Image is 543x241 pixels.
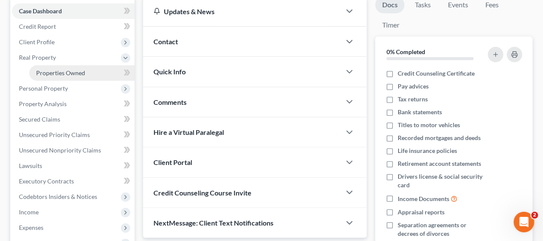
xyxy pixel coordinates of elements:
[153,67,186,76] span: Quick Info
[398,82,429,91] span: Pay advices
[531,212,538,219] span: 2
[19,162,42,169] span: Lawsuits
[398,95,428,104] span: Tax returns
[12,174,135,189] a: Executory Contracts
[153,219,273,227] span: NextMessage: Client Text Notifications
[398,159,481,168] span: Retirement account statements
[36,69,85,76] span: Properties Owned
[153,7,331,16] div: Updates & News
[153,128,224,136] span: Hire a Virtual Paralegal
[398,69,475,78] span: Credit Counseling Certificate
[12,158,135,174] a: Lawsuits
[398,108,442,116] span: Bank statements
[19,208,39,216] span: Income
[514,212,534,232] iframe: Intercom live chat
[19,7,62,15] span: Case Dashboard
[12,19,135,34] a: Credit Report
[19,131,90,138] span: Unsecured Priority Claims
[12,143,135,158] a: Unsecured Nonpriority Claims
[153,98,187,106] span: Comments
[398,172,486,189] span: Drivers license & social security card
[19,54,56,61] span: Real Property
[12,112,135,127] a: Secured Claims
[398,195,449,203] span: Income Documents
[19,224,43,231] span: Expenses
[19,116,60,123] span: Secured Claims
[19,85,68,92] span: Personal Property
[19,23,56,30] span: Credit Report
[375,17,406,34] a: Timer
[398,134,481,142] span: Recorded mortgages and deeds
[19,38,55,46] span: Client Profile
[19,177,74,185] span: Executory Contracts
[153,37,178,46] span: Contact
[12,127,135,143] a: Unsecured Priority Claims
[398,208,445,217] span: Appraisal reports
[19,100,67,107] span: Property Analysis
[398,121,460,129] span: Titles to motor vehicles
[12,96,135,112] a: Property Analysis
[398,146,457,155] span: Life insurance policies
[19,146,101,154] span: Unsecured Nonpriority Claims
[153,189,252,197] span: Credit Counseling Course Invite
[19,193,97,200] span: Codebtors Insiders & Notices
[12,3,135,19] a: Case Dashboard
[29,65,135,81] a: Properties Owned
[398,221,486,238] span: Separation agreements or decrees of divorces
[387,48,425,55] strong: 0% Completed
[153,158,192,166] span: Client Portal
